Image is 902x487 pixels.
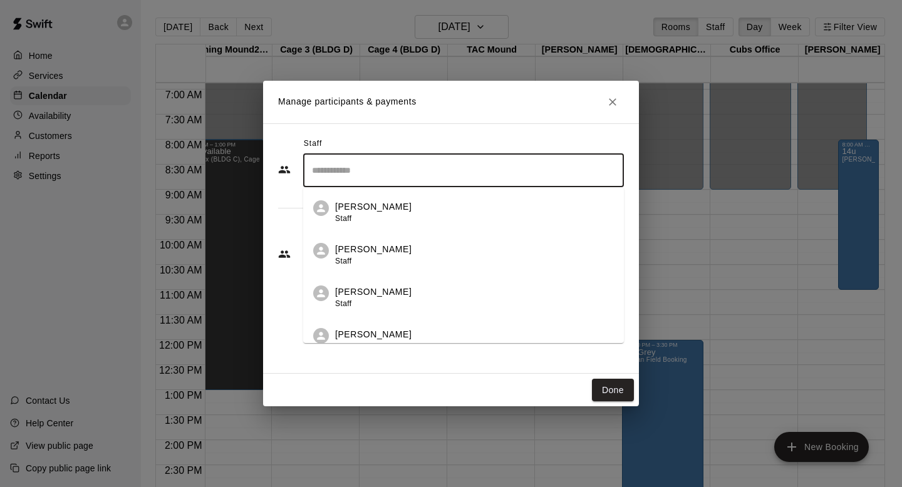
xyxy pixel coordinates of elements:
p: [PERSON_NAME] [335,328,412,341]
span: Staff [335,214,351,223]
p: [PERSON_NAME] [335,285,412,299]
p: [PERSON_NAME] [335,243,412,256]
span: Staff [335,257,351,265]
svg: Customers [278,248,291,260]
button: Done [592,379,634,402]
div: John Phil [313,328,329,344]
div: Jordan Medley [313,285,329,301]
span: Staff [335,299,351,308]
p: Manage participants & payments [278,95,417,108]
div: Nish Patel [313,200,329,216]
span: Staff [304,134,322,154]
p: [PERSON_NAME] [335,200,412,213]
span: Staff [335,342,351,351]
button: Close [601,91,624,113]
svg: Staff [278,163,291,176]
div: Search staff [303,154,624,187]
div: JJ Melillo [313,243,329,259]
